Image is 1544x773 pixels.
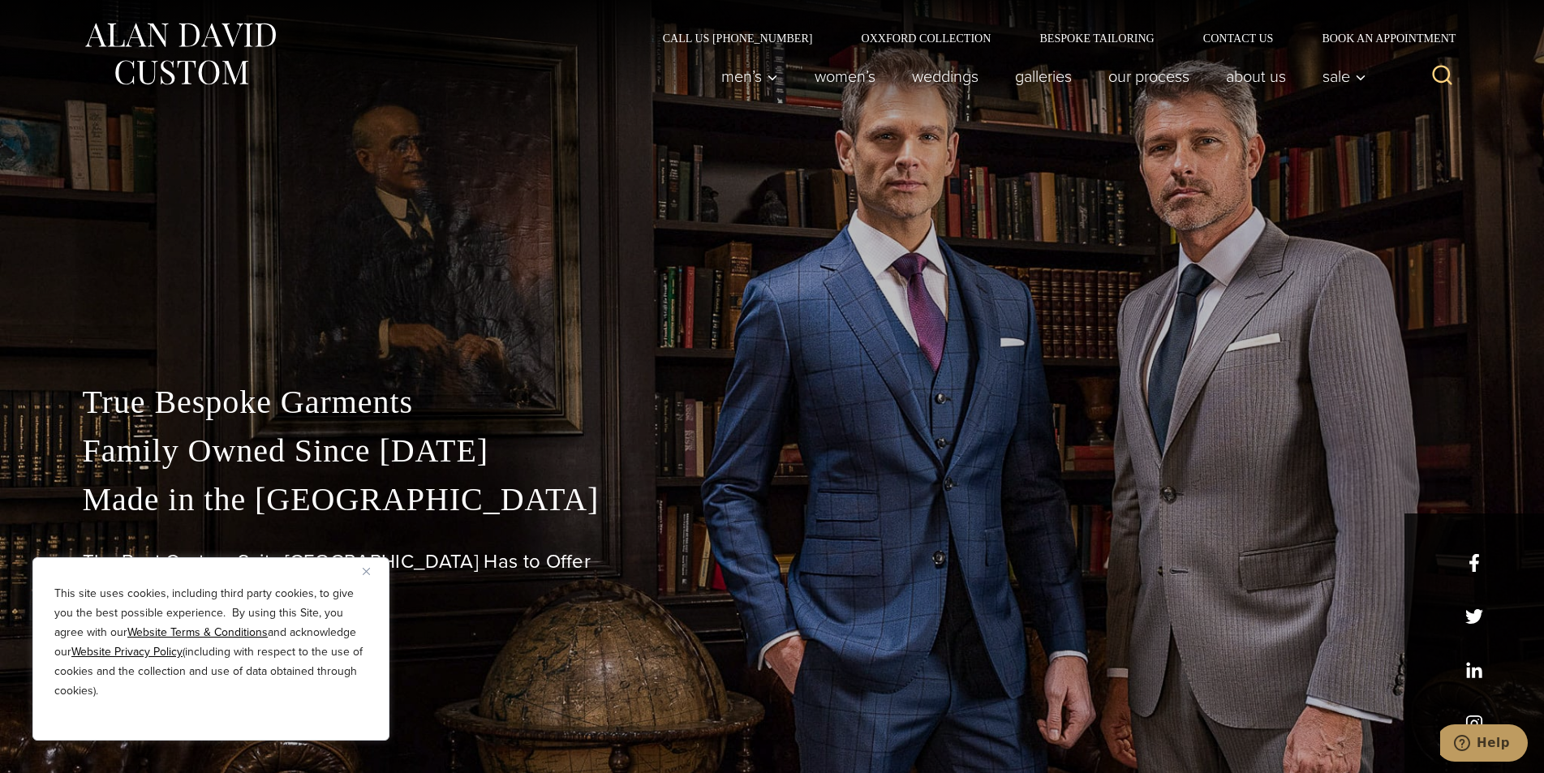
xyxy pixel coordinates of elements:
button: Sale sub menu toggle [1304,60,1374,92]
a: Book an Appointment [1297,32,1461,44]
iframe: Opens a widget where you can chat to one of our agents [1440,724,1528,765]
a: Our Process [1090,60,1207,92]
nav: Secondary Navigation [639,32,1462,44]
a: Bespoke Tailoring [1015,32,1178,44]
nav: Primary Navigation [703,60,1374,92]
a: Oxxford Collection [837,32,1015,44]
a: Women’s [796,60,893,92]
a: Website Privacy Policy [71,643,183,660]
a: About Us [1207,60,1304,92]
button: Close [363,561,382,581]
p: This site uses cookies, including third party cookies, to give you the best possible experience. ... [54,584,368,701]
button: View Search Form [1423,57,1462,96]
h1: The Best Custom Suits [GEOGRAPHIC_DATA] Has to Offer [83,550,1462,573]
p: True Bespoke Garments Family Owned Since [DATE] Made in the [GEOGRAPHIC_DATA] [83,378,1462,524]
a: Contact Us [1179,32,1298,44]
img: Close [363,568,370,575]
a: Galleries [996,60,1090,92]
a: weddings [893,60,996,92]
a: Website Terms & Conditions [127,624,268,641]
button: Men’s sub menu toggle [703,60,796,92]
a: Call Us [PHONE_NUMBER] [639,32,837,44]
img: Alan David Custom [83,18,277,90]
